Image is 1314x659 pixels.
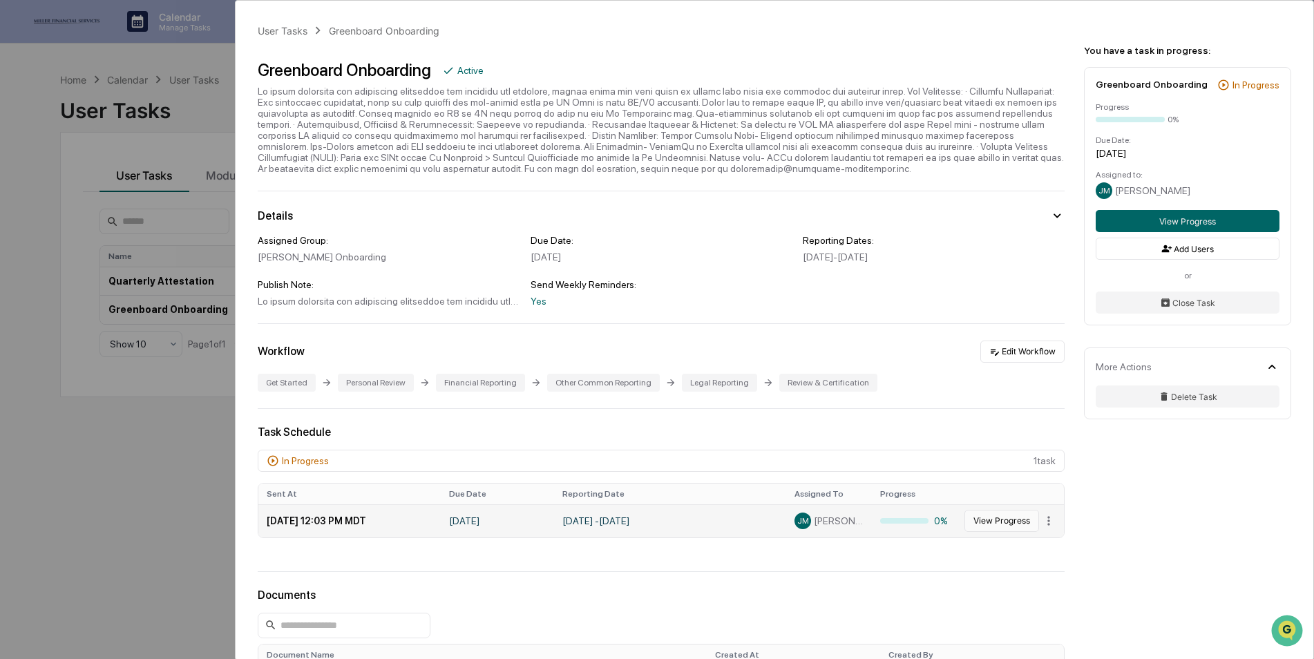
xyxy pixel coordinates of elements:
div: Greenboard Onboarding [1096,79,1208,90]
button: View Progress [964,510,1039,532]
div: Financial Reporting [436,374,525,392]
div: Yes [531,296,792,307]
button: Add Users [1096,238,1279,260]
div: In Progress [1232,79,1279,90]
div: Assigned Group: [258,235,520,246]
span: Pylon [137,234,167,245]
div: 🖐️ [14,175,25,187]
th: Sent At [258,484,441,504]
div: Reporting Dates: [803,235,1065,246]
div: Legal Reporting [682,374,757,392]
div: Publish Note: [258,279,520,290]
span: [PERSON_NAME] [1115,185,1190,196]
button: Start new chat [235,110,251,126]
button: Close Task [1096,292,1279,314]
img: 1746055101610-c473b297-6a78-478c-a979-82029cc54cd1 [14,106,39,131]
p: How can we help? [14,29,251,51]
div: Progress [1096,102,1279,112]
div: Review & Certification [779,374,877,392]
span: [PERSON_NAME] [814,515,864,526]
button: Delete Task [1096,385,1279,408]
th: Progress [872,484,958,504]
span: JM [797,516,809,526]
div: Task Schedule [258,426,1065,439]
div: Start new chat [47,106,227,120]
a: Powered byPylon [97,233,167,245]
div: Greenboard Onboarding [258,60,431,80]
span: Attestations [114,174,171,188]
div: In Progress [282,455,329,466]
span: JM [1098,186,1110,195]
div: You have a task in progress: [1084,45,1291,56]
div: Workflow [258,345,305,358]
div: 🔎 [14,202,25,213]
td: [DATE] 12:03 PM MDT [258,504,441,537]
span: Data Lookup [28,200,87,214]
a: 🖐️Preclearance [8,169,95,193]
div: Due Date: [1096,135,1279,145]
td: [DATE] [441,504,554,537]
div: Details [258,209,293,222]
div: or [1096,271,1279,280]
button: Edit Workflow [980,341,1065,363]
th: Due Date [441,484,554,504]
th: Reporting Date [554,484,786,504]
div: Send Weekly Reminders: [531,279,792,290]
div: Other Common Reporting [547,374,660,392]
a: 🔎Data Lookup [8,195,93,220]
div: We're available if you need us! [47,120,175,131]
div: Personal Review [338,374,414,392]
div: Get Started [258,374,316,392]
div: 🗄️ [100,175,111,187]
td: [DATE] - [DATE] [554,504,786,537]
div: Assigned to: [1096,170,1279,180]
div: Documents [258,589,1065,602]
div: Greenboard Onboarding [329,25,439,37]
div: 0% [1168,115,1179,124]
div: More Actions [1096,361,1152,372]
div: Lo ipsum dolorsita con adipiscing elitseddoe tem incididu utl etdolore, magnaa enima min veni qui... [258,86,1065,174]
th: Assigned To [786,484,872,504]
div: Active [457,65,484,76]
div: Due Date: [531,235,792,246]
div: 1 task [258,450,1065,472]
div: [PERSON_NAME] Onboarding [258,251,520,262]
div: [DATE] [531,251,792,262]
span: Preclearance [28,174,89,188]
span: [DATE] - [DATE] [803,251,868,262]
div: [DATE] [1096,148,1279,159]
div: 0% [880,515,949,526]
button: View Progress [1096,210,1279,232]
a: 🗄️Attestations [95,169,177,193]
div: Lo ipsum dolorsita con adipiscing elitseddoe tem incididu utl etdolore, magnaa enima min veni qui... [258,296,520,307]
iframe: Open customer support [1270,613,1307,651]
div: User Tasks [258,25,307,37]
